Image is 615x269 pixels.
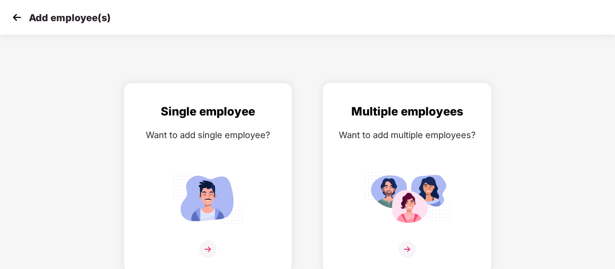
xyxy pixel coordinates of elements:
div: Want to add multiple employees? [333,128,481,142]
p: Add employee(s) [29,12,111,24]
div: Want to add single employee? [134,128,282,142]
img: svg+xml;base64,PHN2ZyB4bWxucz0iaHR0cDovL3d3dy53My5vcmcvMjAwMC9zdmciIHdpZHRoPSIzNiIgaGVpZ2h0PSIzNi... [199,241,217,258]
img: svg+xml;base64,PHN2ZyB4bWxucz0iaHR0cDovL3d3dy53My5vcmcvMjAwMC9zdmciIHdpZHRoPSIzMCIgaGVpZ2h0PSIzMC... [10,10,24,25]
div: Single employee [134,102,282,121]
img: svg+xml;base64,PHN2ZyB4bWxucz0iaHR0cDovL3d3dy53My5vcmcvMjAwMC9zdmciIGlkPSJTaW5nbGVfZW1wbG95ZWUiIH... [165,168,251,228]
img: svg+xml;base64,PHN2ZyB4bWxucz0iaHR0cDovL3d3dy53My5vcmcvMjAwMC9zdmciIHdpZHRoPSIzNiIgaGVpZ2h0PSIzNi... [398,241,416,258]
div: Multiple employees [333,102,481,121]
img: svg+xml;base64,PHN2ZyB4bWxucz0iaHR0cDovL3d3dy53My5vcmcvMjAwMC9zdmciIGlkPSJNdWx0aXBsZV9lbXBsb3llZS... [364,168,450,228]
